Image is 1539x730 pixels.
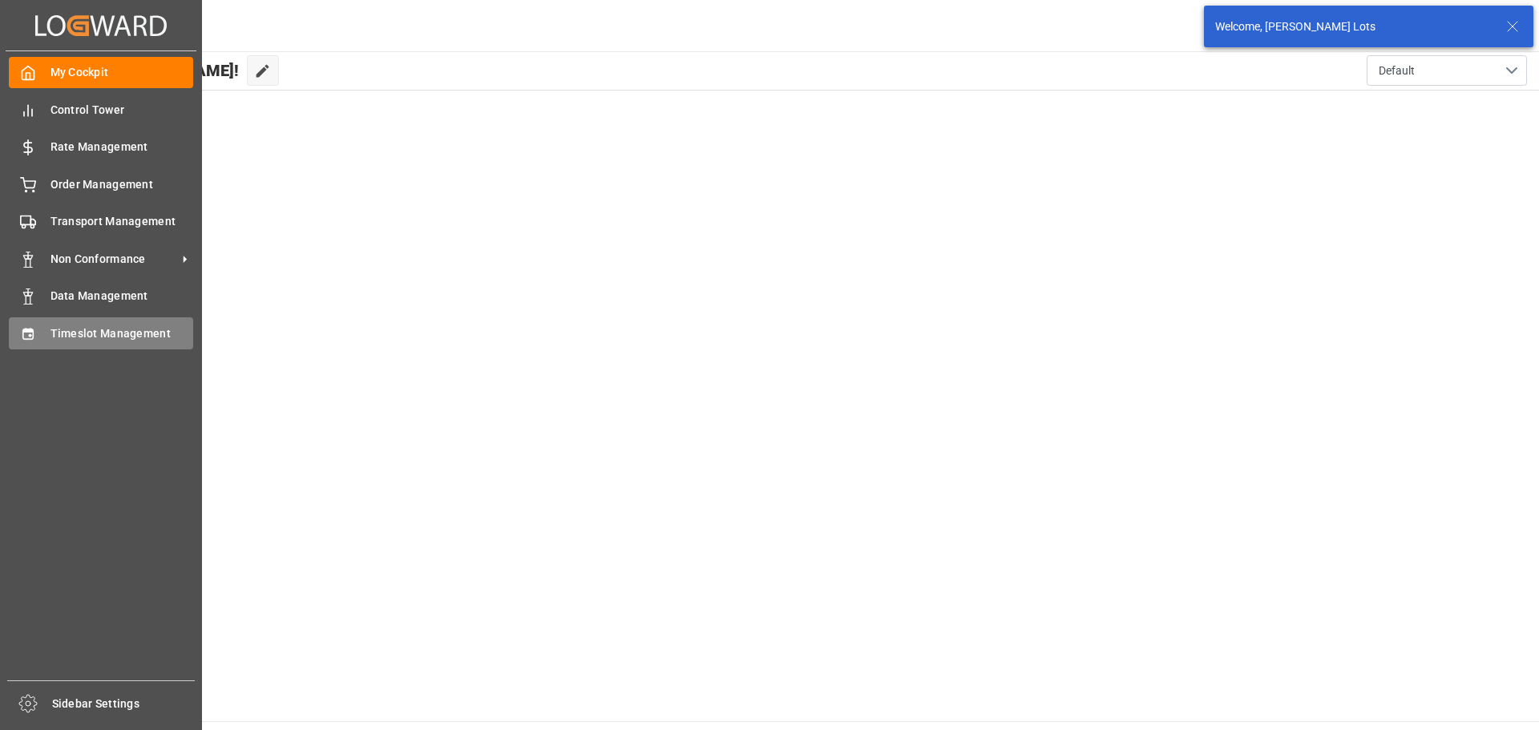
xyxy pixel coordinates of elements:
[52,696,196,712] span: Sidebar Settings
[1379,63,1415,79] span: Default
[50,102,194,119] span: Control Tower
[1215,18,1491,35] div: Welcome, [PERSON_NAME] Lots
[9,94,193,125] a: Control Tower
[50,213,194,230] span: Transport Management
[9,131,193,163] a: Rate Management
[50,288,194,305] span: Data Management
[50,251,177,268] span: Non Conformance
[50,64,194,81] span: My Cockpit
[67,55,239,86] span: Hello [PERSON_NAME]!
[9,280,193,312] a: Data Management
[50,139,194,155] span: Rate Management
[9,168,193,200] a: Order Management
[50,325,194,342] span: Timeslot Management
[1367,55,1527,86] button: open menu
[9,57,193,88] a: My Cockpit
[50,176,194,193] span: Order Management
[9,206,193,237] a: Transport Management
[9,317,193,349] a: Timeslot Management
